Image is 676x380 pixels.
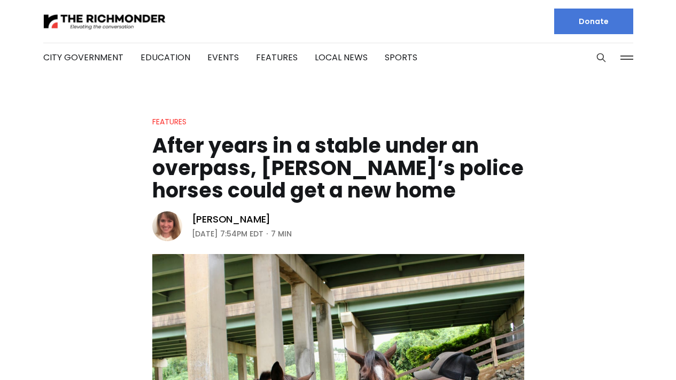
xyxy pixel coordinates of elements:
a: Events [207,51,239,64]
a: Donate [554,9,633,34]
a: Sports [385,51,417,64]
a: Local News [315,51,368,64]
a: Features [256,51,298,64]
span: 7 min [271,227,292,240]
h1: After years in a stable under an overpass, [PERSON_NAME]’s police horses could get a new home [152,134,524,202]
time: [DATE] 7:54PM EDT [192,227,263,240]
a: City Government [43,51,123,64]
iframe: portal-trigger [409,328,676,380]
a: [PERSON_NAME] [192,213,271,226]
a: Features [152,116,187,127]
button: Search this site [593,50,609,66]
img: The Richmonder [43,12,166,31]
a: Education [141,51,190,64]
img: Sarah Vogelsong [152,211,182,241]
